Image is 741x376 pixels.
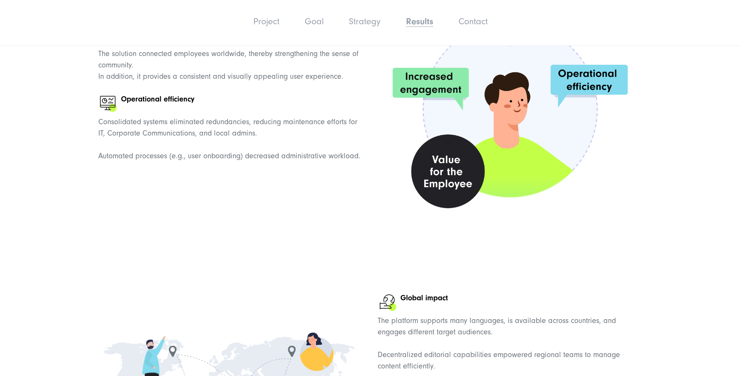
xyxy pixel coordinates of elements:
[400,293,448,302] strong: Global impact
[98,118,357,137] span: Consolidated systems eliminated redundancies, reducing maintenance efforts for IT, Corporate Comm...
[406,16,433,27] a: Results
[98,72,343,81] span: In addition, it provides a consistent and visually appealing user experience.
[459,16,488,27] a: Contact
[98,50,358,69] span: The solution connected employees worldwide, thereby strengthening the sense of community.
[98,152,360,160] span: Automated processes (e.g., user onboarding) decreased administrative workload.
[305,16,324,27] a: Goal
[378,315,643,338] p: The platform supports many languages, is available across countries, and engages different target...
[121,95,194,103] span: Operational efficiency
[349,16,381,27] a: Strategy
[378,292,397,311] img: a hand holding a globe, representing global responsibility or sustainability, featuring a neon gr...
[98,94,117,112] img: a computer monitor displaying charts including a pie chart, line graph, and bar graph, with a bri...
[253,16,279,27] a: Project
[378,351,620,370] span: Decentralized editorial capabilities empowered regional teams to manage content efficiently.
